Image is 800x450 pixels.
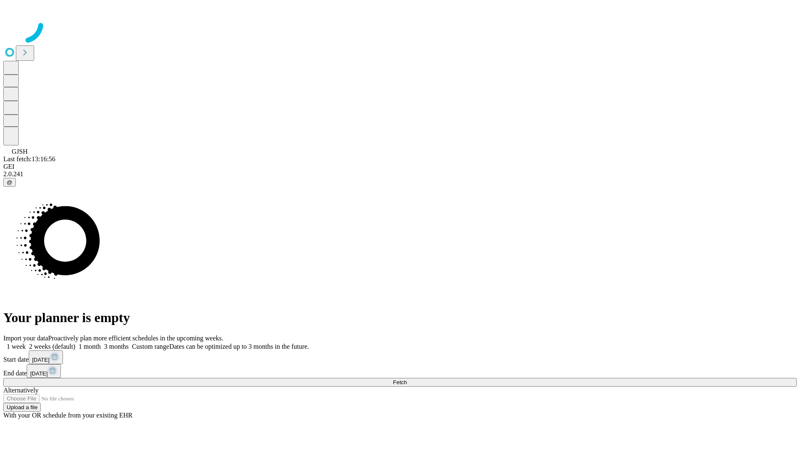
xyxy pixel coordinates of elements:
[3,335,48,342] span: Import your data
[3,403,41,412] button: Upload a file
[3,310,797,325] h1: Your planner is empty
[7,343,26,350] span: 1 week
[3,350,797,364] div: Start date
[30,370,47,377] span: [DATE]
[3,412,132,419] span: With your OR schedule from your existing EHR
[393,379,407,385] span: Fetch
[169,343,309,350] span: Dates can be optimized up to 3 months in the future.
[12,148,27,155] span: GJSH
[79,343,101,350] span: 1 month
[3,155,55,162] span: Last fetch: 13:16:56
[3,378,797,387] button: Fetch
[48,335,223,342] span: Proactively plan more efficient schedules in the upcoming weeks.
[29,343,75,350] span: 2 weeks (default)
[7,179,12,185] span: @
[3,364,797,378] div: End date
[32,357,50,363] span: [DATE]
[3,170,797,178] div: 2.0.241
[104,343,129,350] span: 3 months
[132,343,169,350] span: Custom range
[29,350,63,364] button: [DATE]
[3,178,16,187] button: @
[3,163,797,170] div: GEI
[3,387,38,394] span: Alternatively
[27,364,61,378] button: [DATE]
